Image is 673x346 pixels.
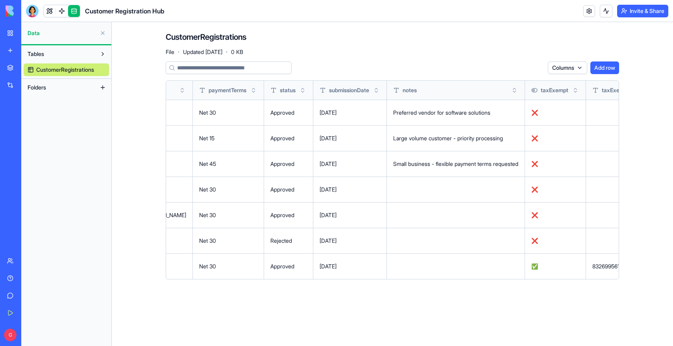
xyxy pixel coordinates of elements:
a: CustomerRegistrations [24,63,109,76]
div: Net 30 [199,109,257,117]
span: Folders [28,84,46,91]
div: [DATE] [320,186,380,193]
button: Toggle sort [299,86,307,94]
button: Toggle sort [510,86,518,94]
div: Approved [270,134,307,142]
span: CustomerRegistrations [36,66,94,74]
div: Approved [270,186,307,193]
span: submissionDate [329,86,369,94]
span: Tables [28,50,44,58]
div: Small business - flexible payment terms requested [393,160,518,168]
span: 0 KB [231,48,243,56]
div: [DATE] [320,160,380,168]
span: ❌ [531,135,538,141]
button: Toggle sort [571,86,579,94]
button: Add row [590,61,619,74]
span: ❌ [531,212,538,218]
div: Net 15 [199,134,257,142]
span: paymentTerms [209,86,246,94]
div: Net 30 [199,211,257,219]
span: G [4,329,17,341]
span: taxExempt [541,86,568,94]
div: Net 30 [199,237,257,245]
span: · [226,46,228,58]
div: Approved [270,262,307,270]
span: ❌ [531,160,538,167]
div: [DATE] [320,262,380,270]
div: Rejected [270,237,307,245]
div: Net 45 [199,160,257,168]
span: ❌ [531,186,538,193]
div: Large volume customer - priority processing [393,134,518,142]
button: Invite & Share [617,5,668,17]
div: [DATE] [320,211,380,219]
span: ❌ [531,109,538,116]
img: logo [6,6,54,17]
span: File [166,48,174,56]
div: Approved [270,211,307,219]
span: status [280,86,296,94]
div: [DATE] [320,109,380,117]
div: Approved [270,109,307,117]
span: Customer Registration Hub [85,6,165,16]
span: Updated [DATE] [183,48,222,56]
span: · [177,46,180,58]
div: Net 30 [199,186,257,193]
button: Toggle sort [250,86,257,94]
h4: CustomerRegistrations [166,32,246,43]
button: Toggle sort [372,86,380,94]
div: Preferred vendor for software solutions [393,109,518,117]
button: Tables [24,48,96,60]
span: ❌ [531,237,538,244]
div: [DATE] [320,237,380,245]
div: Net 30 [199,262,257,270]
button: Toggle sort [178,86,186,94]
span: notes [403,86,417,94]
button: Columns [548,61,587,74]
button: Folders [24,81,96,94]
span: Data [28,29,96,37]
div: [DATE] [320,134,380,142]
span: taxExemptionCertificate [602,86,664,94]
span: ✅ [531,263,538,270]
div: Approved [270,160,307,168]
